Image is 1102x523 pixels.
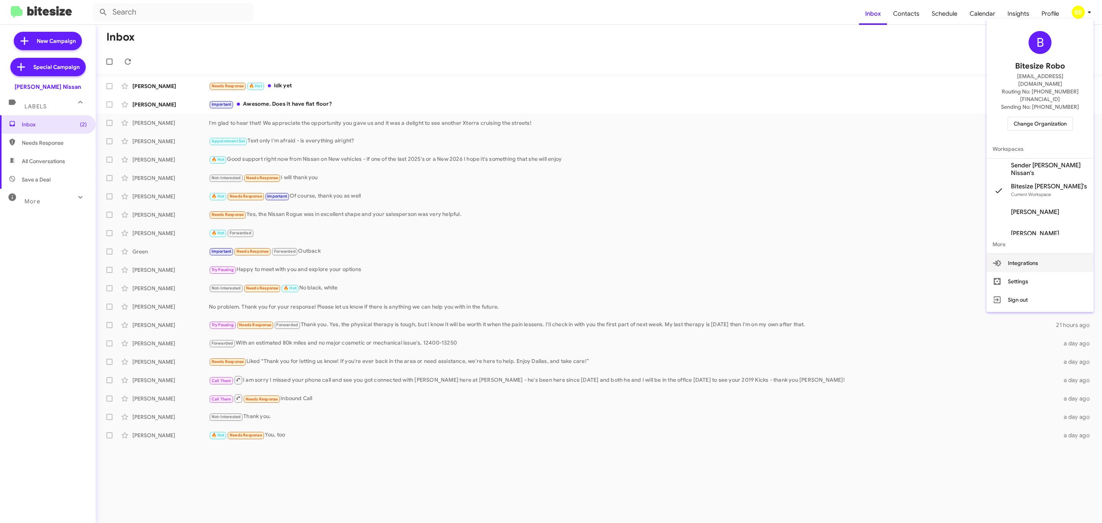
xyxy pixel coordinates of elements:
span: [PERSON_NAME] [1011,208,1059,216]
span: More [986,235,1094,253]
button: Settings [986,272,1094,291]
span: [PERSON_NAME] [1011,230,1059,237]
span: Workspaces [986,140,1094,158]
span: Routing No: [PHONE_NUMBER][FINANCIAL_ID] [996,88,1084,103]
span: Change Organization [1014,117,1067,130]
button: Integrations [986,254,1094,272]
span: Sender [PERSON_NAME] Nissan's [1011,162,1087,177]
span: Bitesize Robo [1015,60,1065,72]
div: B [1029,31,1051,54]
button: Change Organization [1007,117,1073,131]
span: Current Workspace [1011,191,1051,197]
span: Sending No: [PHONE_NUMBER] [1001,103,1079,111]
span: Bitesize [PERSON_NAME]'s [1011,183,1087,190]
button: Sign out [986,291,1094,309]
span: [EMAIL_ADDRESS][DOMAIN_NAME] [996,72,1084,88]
